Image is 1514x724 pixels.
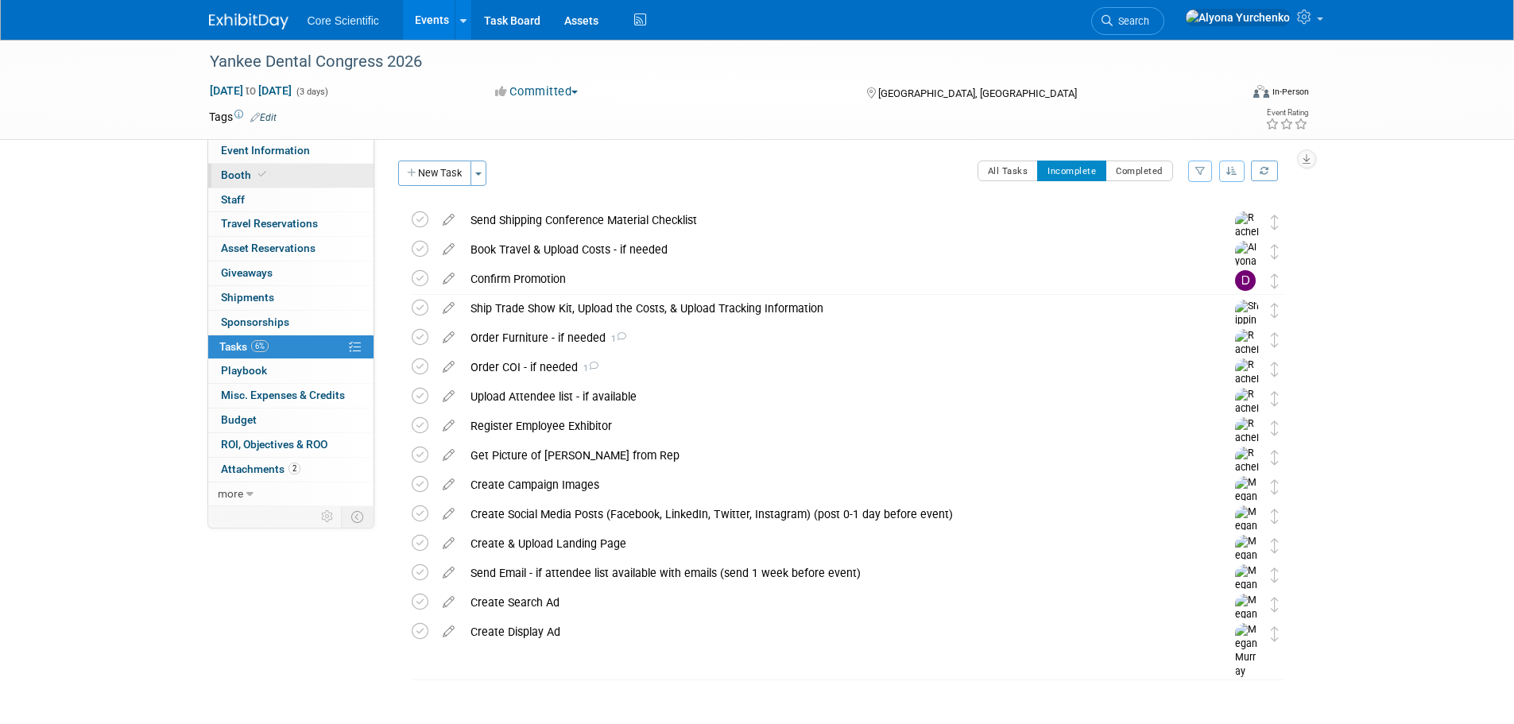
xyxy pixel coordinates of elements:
a: edit [435,478,463,492]
div: In-Person [1272,86,1309,98]
img: Rachel Wolff [1235,211,1259,254]
span: more [218,487,243,500]
span: Budget [221,413,257,426]
span: ROI, Objectives & ROO [221,438,327,451]
a: more [208,482,374,506]
i: Move task [1271,597,1279,612]
button: Completed [1105,161,1173,181]
a: Attachments2 [208,458,374,482]
span: Asset Reservations [221,242,316,254]
i: Booth reservation complete [258,170,266,179]
i: Move task [1271,479,1279,494]
a: Refresh [1251,161,1278,181]
div: Create & Upload Landing Page [463,530,1203,557]
a: Tasks6% [208,335,374,359]
i: Move task [1271,244,1279,259]
button: All Tasks [978,161,1039,181]
img: Danielle Wiesemann [1235,270,1256,291]
a: edit [435,360,463,374]
button: Incomplete [1037,161,1106,181]
a: Staff [208,188,374,212]
img: Rachel Wolff [1235,388,1259,430]
span: Giveaways [221,266,273,279]
a: Asset Reservations [208,237,374,261]
img: Megan Murray [1235,594,1259,650]
i: Move task [1271,362,1279,377]
div: Yankee Dental Congress 2026 [204,48,1216,76]
img: Megan Murray [1235,564,1259,621]
img: Format-Inperson.png [1253,85,1269,98]
div: Confirm Promotion [463,265,1203,292]
a: edit [435,419,463,433]
a: Travel Reservations [208,212,374,236]
img: Shipping Team [1235,300,1259,370]
a: Misc. Expenses & Credits [208,384,374,408]
img: Megan Murray [1235,623,1259,679]
a: edit [435,507,463,521]
a: edit [435,301,463,316]
div: Event Rating [1265,109,1308,117]
span: Travel Reservations [221,217,318,230]
div: Send Shipping Conference Material Checklist [463,207,1203,234]
button: New Task [398,161,471,186]
a: edit [435,595,463,610]
i: Move task [1271,538,1279,553]
span: to [243,84,258,97]
span: Playbook [221,364,267,377]
span: Event Information [221,144,310,157]
span: 1 [578,363,598,374]
div: Order Furniture - if needed [463,324,1203,351]
td: Tags [209,109,277,125]
span: Booth [221,168,269,181]
a: edit [435,389,463,404]
td: Personalize Event Tab Strip [314,506,342,527]
a: Edit [250,112,277,123]
img: Alyona Yurchenko [1185,9,1291,26]
div: Get Picture of [PERSON_NAME] from Rep [463,442,1203,469]
span: (3 days) [295,87,328,97]
a: Budget [208,408,374,432]
img: Rachel Wolff [1235,447,1259,489]
div: Book Travel & Upload Costs - if needed [463,236,1203,263]
span: Tasks [219,340,269,353]
div: Ship Trade Show Kit, Upload the Costs, & Upload Tracking Information [463,295,1203,322]
a: Search [1091,7,1164,35]
img: Megan Murray [1235,535,1259,591]
a: edit [435,448,463,463]
a: Sponsorships [208,311,374,335]
div: Create Search Ad [463,589,1203,616]
img: Alyona Yurchenko [1235,241,1259,311]
div: Upload Attendee list - if available [463,383,1203,410]
span: Shipments [221,291,274,304]
i: Move task [1271,332,1279,347]
a: Event Information [208,139,374,163]
i: Move task [1271,303,1279,318]
span: Search [1113,15,1149,27]
img: Rachel Wolff [1235,417,1259,459]
i: Move task [1271,273,1279,288]
div: Event Format [1146,83,1310,106]
span: Core Scientific [308,14,379,27]
td: Toggle Event Tabs [341,506,374,527]
span: Attachments [221,463,300,475]
img: Megan Murray [1235,505,1259,562]
a: edit [435,331,463,345]
div: Create Campaign Images [463,471,1203,498]
div: Create Social Media Posts (Facebook, LinkedIn, Twitter, Instagram) (post 0-1 day before event) [463,501,1203,528]
button: Committed [490,83,584,100]
span: 2 [288,463,300,474]
img: Rachel Wolff [1235,358,1259,401]
div: Create Display Ad [463,618,1203,645]
a: edit [435,625,463,639]
a: edit [435,242,463,257]
div: Order COI - if needed [463,354,1203,381]
span: Sponsorships [221,316,289,328]
div: Send Email - if attendee list available with emails (send 1 week before event) [463,559,1203,587]
span: Staff [221,193,245,206]
a: edit [435,213,463,227]
i: Move task [1271,509,1279,524]
a: edit [435,272,463,286]
i: Move task [1271,626,1279,641]
i: Move task [1271,391,1279,406]
span: 1 [606,334,626,344]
